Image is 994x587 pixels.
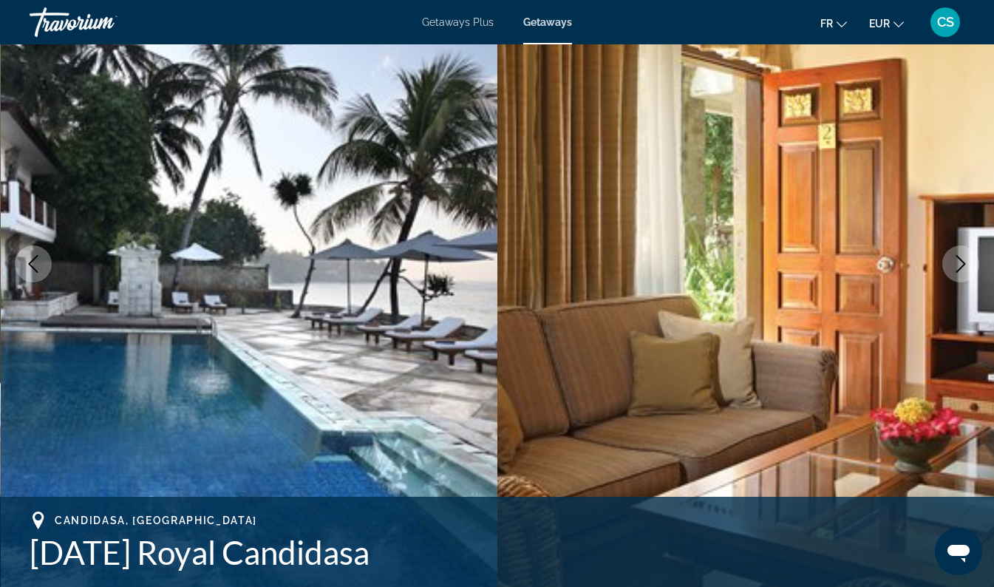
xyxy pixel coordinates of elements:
[926,7,964,38] button: User Menu
[942,245,979,282] button: Next image
[820,13,847,34] button: Change language
[422,16,494,28] a: Getaways Plus
[55,515,257,526] span: Candidasa, [GEOGRAPHIC_DATA]
[30,533,964,571] h1: [DATE] Royal Candidasa
[869,13,904,34] button: Change currency
[937,15,954,30] span: CS
[820,18,833,30] span: fr
[15,245,52,282] button: Previous image
[523,16,572,28] a: Getaways
[30,3,177,41] a: Travorium
[869,18,890,30] span: EUR
[935,528,982,575] iframe: Button to launch messaging window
